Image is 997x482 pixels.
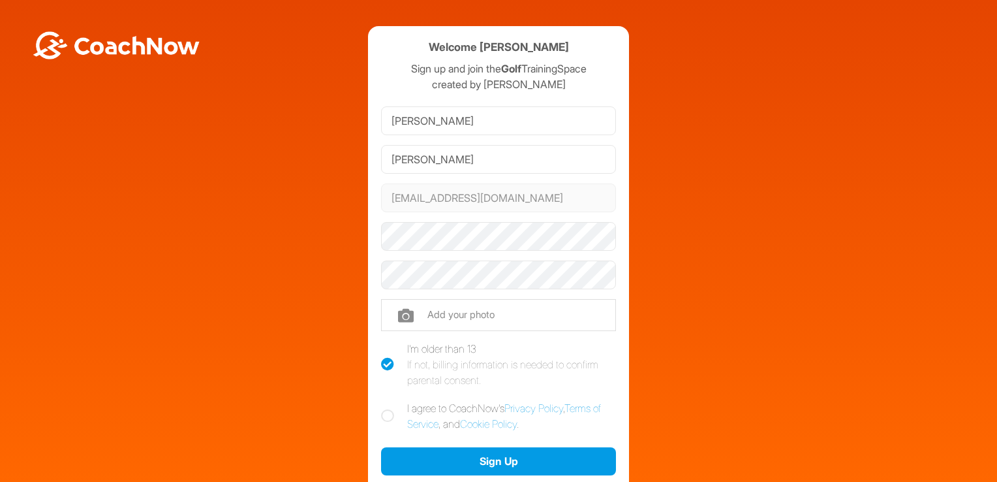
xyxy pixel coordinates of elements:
p: Sign up and join the TrainingSpace [381,61,616,76]
input: First Name [381,106,616,135]
label: I agree to CoachNow's , , and . [381,400,616,432]
img: BwLJSsUCoWCh5upNqxVrqldRgqLPVwmV24tXu5FoVAoFEpwwqQ3VIfuoInZCoVCoTD4vwADAC3ZFMkVEQFDAAAAAElFTkSuQmCC [31,31,201,59]
input: Last Name [381,145,616,174]
a: Privacy Policy [504,402,563,415]
h4: Welcome [PERSON_NAME] [429,39,569,56]
p: created by [PERSON_NAME] [381,76,616,92]
div: If not, billing information is needed to confirm parental consent. [407,357,616,388]
input: Email [381,184,616,212]
div: I'm older than 13 [407,341,616,388]
a: Terms of Service [407,402,601,430]
button: Sign Up [381,447,616,475]
strong: Golf [501,62,521,75]
a: Cookie Policy [460,417,517,430]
